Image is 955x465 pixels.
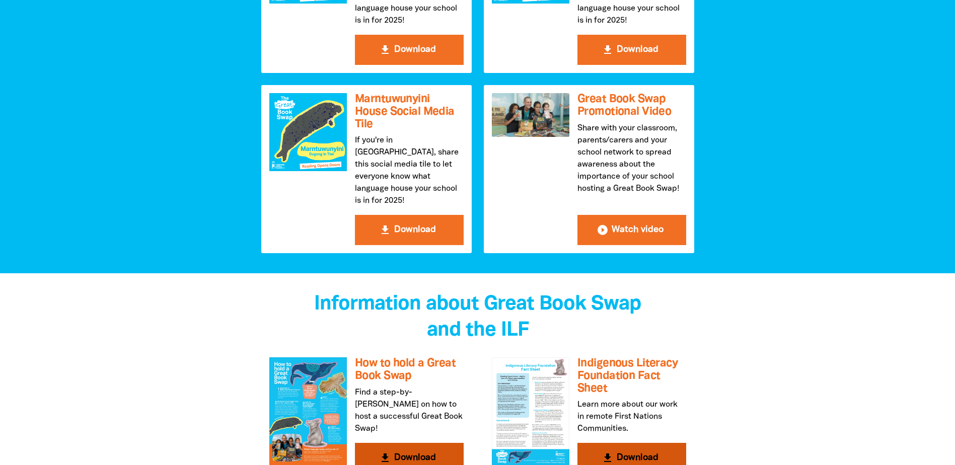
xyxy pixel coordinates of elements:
h3: Indigenous Literacy Foundation Fact Sheet [577,357,686,395]
h3: Great Book Swap Promotional Video [577,93,686,118]
i: get_app [379,452,391,464]
i: get_app [602,452,614,464]
button: get_app Download [355,215,464,245]
button: get_app Download [355,35,464,65]
span: and the ILF [427,321,529,340]
i: get_app [379,44,391,56]
button: get_app Download [577,35,686,65]
h3: How to hold a Great Book Swap [355,357,464,382]
h3: Marntuwunyini House Social Media Tile [355,93,464,130]
span: Information about Great Book Swap [314,295,641,314]
i: play_circle_filled [597,224,609,236]
i: get_app [379,224,391,236]
button: play_circle_filled Watch video [577,215,686,245]
i: get_app [602,44,614,56]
